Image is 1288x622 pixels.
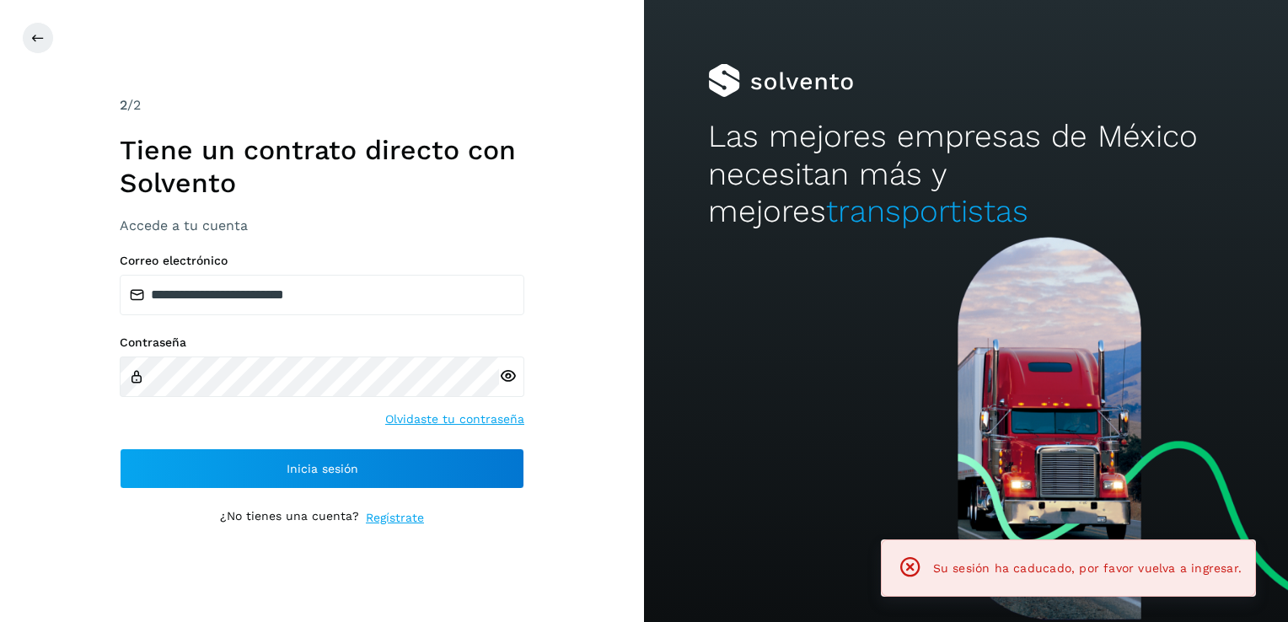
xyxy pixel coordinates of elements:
[120,217,524,233] h3: Accede a tu cuenta
[120,97,127,113] span: 2
[120,134,524,199] h1: Tiene un contrato directo con Solvento
[120,95,524,115] div: /2
[366,509,424,527] a: Regístrate
[120,448,524,489] button: Inicia sesión
[120,335,524,350] label: Contraseña
[120,254,524,268] label: Correo electrónico
[287,463,358,475] span: Inicia sesión
[933,561,1242,575] span: Su sesión ha caducado, por favor vuelva a ingresar.
[220,509,359,527] p: ¿No tienes una cuenta?
[385,410,524,428] a: Olvidaste tu contraseña
[826,193,1028,229] span: transportistas
[708,118,1223,230] h2: Las mejores empresas de México necesitan más y mejores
